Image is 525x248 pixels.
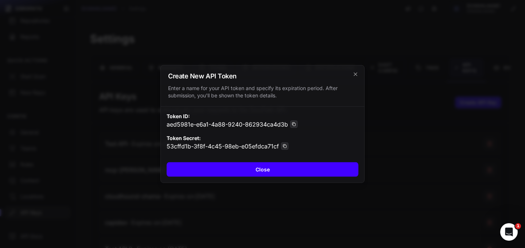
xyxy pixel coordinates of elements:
[167,135,358,142] div: Token Secret:
[168,85,357,99] div: Enter a name for your API token and specify its expiration period. After submission, you'll be sh...
[168,73,357,80] h2: Create New API Token
[167,120,358,129] span: aed5981e-e6a1-4a88-9240-862934ca4d3b
[167,142,358,151] span: 53cffd1b-3f8f-4c45-98eb-e05efdca71cf
[167,162,358,177] button: Close
[167,113,358,120] div: Token ID:
[353,71,358,77] svg: cross 2,
[515,223,521,229] span: 1
[500,223,518,241] iframe: Intercom live chat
